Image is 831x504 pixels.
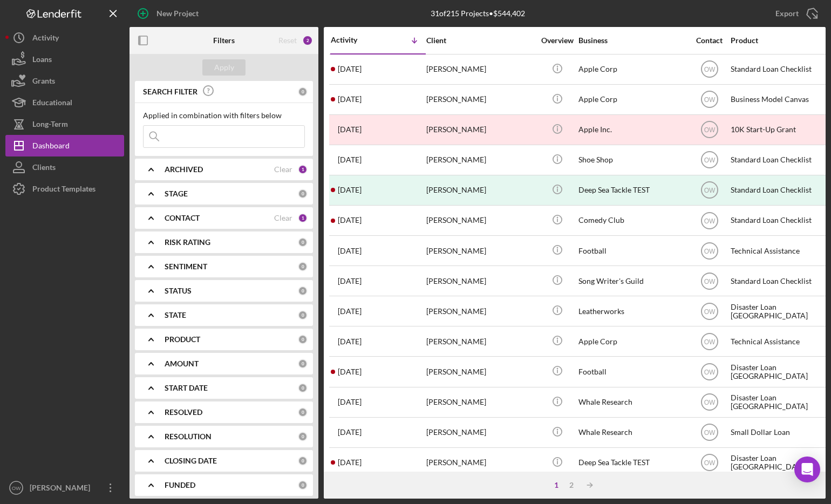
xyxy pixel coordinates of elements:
text: OW [704,277,715,285]
div: [PERSON_NAME] [426,115,534,144]
div: [PERSON_NAME] [426,388,534,417]
div: Apply [214,59,234,76]
div: Clear [274,165,292,174]
button: Grants [5,70,124,92]
div: Export [775,3,799,24]
div: Football [578,236,686,265]
b: SEARCH FILTER [143,87,197,96]
text: OW [704,308,715,315]
div: Apple Corp [578,327,686,356]
b: SENTIMENT [165,262,207,271]
text: OW [704,126,715,134]
b: CLOSING DATE [165,457,217,465]
div: 31 of 215 Projects • $544,402 [431,9,525,18]
b: RISK RATING [165,238,210,247]
div: Deep Sea Tackle TEST [578,176,686,205]
a: Product Templates [5,178,124,200]
text: OW [704,96,715,104]
div: 0 [298,189,308,199]
text: OW [704,156,715,164]
div: [PERSON_NAME] [426,55,534,84]
div: 0 [298,262,308,271]
div: Business [578,36,686,45]
div: Product Templates [32,178,96,202]
div: Dashboard [32,135,70,159]
text: OW [704,217,715,224]
div: Deep Sea Tackle TEST [578,448,686,477]
b: Filters [213,36,235,45]
div: Shoe Shop [578,146,686,174]
b: STATE [165,311,186,319]
div: 0 [298,383,308,393]
time: 2023-10-20 20:49 [338,337,362,346]
b: ARCHIVED [165,165,203,174]
div: 0 [298,432,308,441]
time: 2025-07-31 15:48 [338,95,362,104]
div: Activity [32,27,59,51]
div: Overview [537,36,577,45]
text: OW [704,369,715,376]
time: 2025-02-07 21:28 [338,186,362,194]
button: Export [765,3,826,24]
div: 0 [298,335,308,344]
div: [PERSON_NAME] [426,206,534,235]
div: Loans [32,49,52,73]
b: AMOUNT [165,359,199,368]
button: Activity [5,27,124,49]
div: Football [578,357,686,386]
div: [PERSON_NAME] [426,236,534,265]
div: 0 [298,87,308,97]
div: [PERSON_NAME] [426,327,534,356]
div: Song Writer's Guild [578,267,686,295]
div: Applied in combination with filters below [143,111,305,120]
b: RESOLUTION [165,432,212,441]
div: Comedy Club [578,206,686,235]
button: OW[PERSON_NAME] [5,477,124,499]
div: Open Intercom Messenger [794,457,820,482]
div: [PERSON_NAME] [426,448,534,477]
div: [PERSON_NAME] [27,477,97,501]
text: OW [704,338,715,345]
button: Clients [5,156,124,178]
b: STAGE [165,189,188,198]
button: Loans [5,49,124,70]
div: Educational [32,92,72,116]
div: Leatherworks [578,297,686,325]
button: Dashboard [5,135,124,156]
button: Educational [5,92,124,113]
time: 2025-08-11 15:53 [338,65,362,73]
time: 2023-10-20 18:13 [338,367,362,376]
div: 0 [298,407,308,417]
div: Long-Term [32,113,68,138]
div: Whale Research [578,418,686,447]
div: [PERSON_NAME] [426,267,534,295]
button: Long-Term [5,113,124,135]
div: New Project [156,3,199,24]
time: 2024-03-04 22:16 [338,247,362,255]
text: OW [704,399,715,406]
div: [PERSON_NAME] [426,176,534,205]
text: OW [704,187,715,194]
div: Clear [274,214,292,222]
time: 2023-04-17 14:56 [338,428,362,437]
div: [PERSON_NAME] [426,85,534,114]
text: OW [704,66,715,73]
div: Apple Inc. [578,115,686,144]
div: Apple Corp [578,85,686,114]
b: PRODUCT [165,335,200,344]
div: 2 [302,35,313,46]
div: Clients [32,156,56,181]
div: [PERSON_NAME] [426,418,534,447]
div: Whale Research [578,388,686,417]
b: START DATE [165,384,208,392]
button: Apply [202,59,246,76]
text: OW [704,247,715,255]
div: 1 [298,165,308,174]
div: 1 [298,213,308,223]
div: [PERSON_NAME] [426,357,534,386]
div: [PERSON_NAME] [426,146,534,174]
